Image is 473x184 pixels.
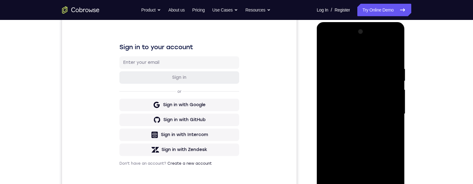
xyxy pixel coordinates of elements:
[357,4,411,16] a: Try Online Demo
[317,4,328,16] a: Log In
[101,102,143,108] div: Sign in with Google
[57,129,177,141] button: Sign in with Intercom
[57,114,177,126] button: Sign in with GitHub
[57,43,177,51] h1: Sign in to your account
[105,161,150,166] a: Create a new account
[101,117,143,123] div: Sign in with GitHub
[168,4,185,16] a: About us
[335,4,350,16] a: Register
[57,71,177,84] button: Sign in
[114,89,121,94] p: or
[57,161,177,166] p: Don't have an account?
[61,59,173,66] input: Enter your email
[192,4,205,16] a: Pricing
[99,132,146,138] div: Sign in with Intercom
[212,4,238,16] button: Use Cases
[62,6,99,14] a: Go to the home page
[57,144,177,156] button: Sign in with Zendesk
[141,4,161,16] button: Product
[99,147,145,153] div: Sign in with Zendesk
[245,4,271,16] button: Resources
[331,6,332,14] span: /
[57,99,177,111] button: Sign in with Google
